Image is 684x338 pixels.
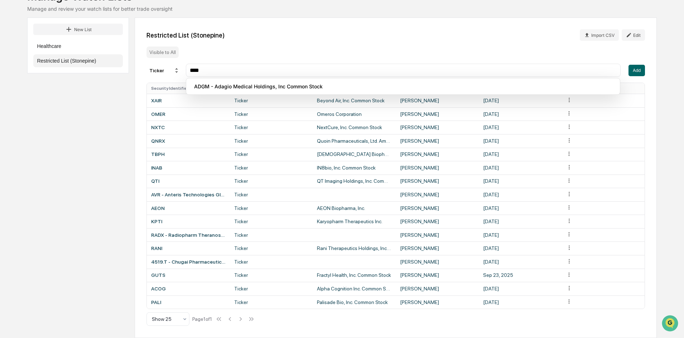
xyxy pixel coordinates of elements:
[396,241,479,255] td: [PERSON_NAME]
[396,107,479,121] td: [PERSON_NAME]
[230,94,313,107] td: Ticker
[313,121,396,134] td: NextCure, Inc. Common Stock
[396,121,479,134] td: [PERSON_NAME]
[230,161,313,175] td: Ticker
[230,201,313,215] td: Ticker
[230,228,313,242] td: Ticker
[4,157,48,170] a: 🔎Data Lookup
[151,219,226,224] div: KPTI
[7,147,13,153] div: 🖐️
[628,65,645,76] button: Add
[22,97,58,103] span: [PERSON_NAME]
[71,177,87,183] span: Pylon
[151,192,226,197] div: AVR - Anteris Technologies Global Corp.
[396,295,479,309] td: [PERSON_NAME]
[313,282,396,295] td: Alpha Cognition Inc. Common Stock
[396,94,479,107] td: [PERSON_NAME]
[479,282,562,295] td: [DATE]
[146,65,182,76] div: Ticker
[151,286,226,292] div: ACOG
[230,107,313,121] td: Ticker
[396,269,479,282] td: [PERSON_NAME]
[151,299,226,305] div: PALI
[313,107,396,121] td: Omeros Corporation
[313,148,396,161] td: [DEMOGRAPHIC_DATA] Biopharma, Inc.
[33,40,123,53] button: Healthcare
[230,282,313,295] td: Ticker
[622,29,645,41] button: Edit
[33,54,123,67] button: Restricted List (Stonepine)
[151,232,226,238] div: RADX - Radiopharm Theranostics Limited
[230,241,313,255] td: Ticker
[52,147,58,153] div: 🗄️
[230,188,313,201] td: Ticker
[111,78,130,87] button: See all
[313,94,396,107] td: Beyond Air, Inc. Common Stock
[313,201,396,215] td: AEON Biopharma, Inc.
[15,55,28,68] img: 8933085812038_c878075ebb4cc5468115_72.jpg
[63,97,78,103] span: [DATE]
[146,31,225,39] div: Restricted List (Stonepine)
[32,55,117,62] div: Start new chat
[479,241,562,255] td: [DATE]
[7,90,19,102] img: Jack Rasmussen
[230,148,313,161] td: Ticker
[4,143,49,156] a: 🖐️Preclearance
[313,161,396,175] td: IN8bio, Inc. Common Stock
[122,57,130,65] button: Start new chat
[14,160,45,167] span: Data Lookup
[580,29,619,41] button: Import CSV
[313,269,396,282] td: Fractyl Health, Inc. Common Stock
[7,15,130,26] p: How can we help?
[479,107,562,121] td: [DATE]
[151,165,226,171] div: INAB
[479,175,562,188] td: [DATE]
[7,110,19,121] img: Jack Rasmussen
[396,188,479,201] td: [PERSON_NAME]
[479,255,562,269] td: [DATE]
[479,269,562,282] td: Sep 23, 2025
[396,148,479,161] td: [PERSON_NAME]
[661,314,680,334] iframe: Open customer support
[396,228,479,242] td: [PERSON_NAME]
[479,188,562,201] td: [DATE]
[396,161,479,175] td: [PERSON_NAME]
[7,79,48,85] div: Past conversations
[63,117,78,122] span: [DATE]
[313,295,396,309] td: Palisade Bio, Inc. Common Stock
[313,215,396,228] td: Karyopharm Therapeutics Inc.
[479,295,562,309] td: [DATE]
[49,143,92,156] a: 🗄️Attestations
[151,98,226,103] div: XAIR
[230,215,313,228] td: Ticker
[151,259,226,265] div: 4519.T - Chugai Pharmaceutical Co., Ltd.
[479,94,562,107] td: [DATE]
[151,245,226,251] div: RANI
[27,6,656,12] div: Manage and review your watch lists for better trade oversight
[151,124,226,130] div: NXTC
[32,62,98,68] div: We're available if you need us!
[479,121,562,134] td: [DATE]
[14,98,20,103] img: 1746055101610-c473b297-6a78-478c-a979-82029cc54cd1
[33,24,123,35] button: New List
[479,228,562,242] td: [DATE]
[479,161,562,175] td: [DATE]
[313,175,396,188] td: QT Imaging Holdings, Inc. Common Stock
[194,83,615,89] span: ADGM - Adagio Medical Holdings, Inc Common Stock
[151,151,226,157] div: TBPH
[151,111,226,117] div: OMER
[151,178,226,184] div: QTI
[151,138,226,144] div: QNRX
[14,146,46,153] span: Preclearance
[22,117,58,122] span: [PERSON_NAME]
[14,117,20,123] img: 1746055101610-c473b297-6a78-478c-a979-82029cc54cd1
[479,134,562,148] td: [DATE]
[7,55,20,68] img: 1746055101610-c473b297-6a78-478c-a979-82029cc54cd1
[313,241,396,255] td: Rani Therapeutics Holdings, Inc. Class A Common Stock
[313,134,396,148] td: Quoin Pharmaceuticals, Ltd. American Depositary Shares
[7,161,13,166] div: 🔎
[151,205,226,211] div: AEON
[59,117,62,122] span: •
